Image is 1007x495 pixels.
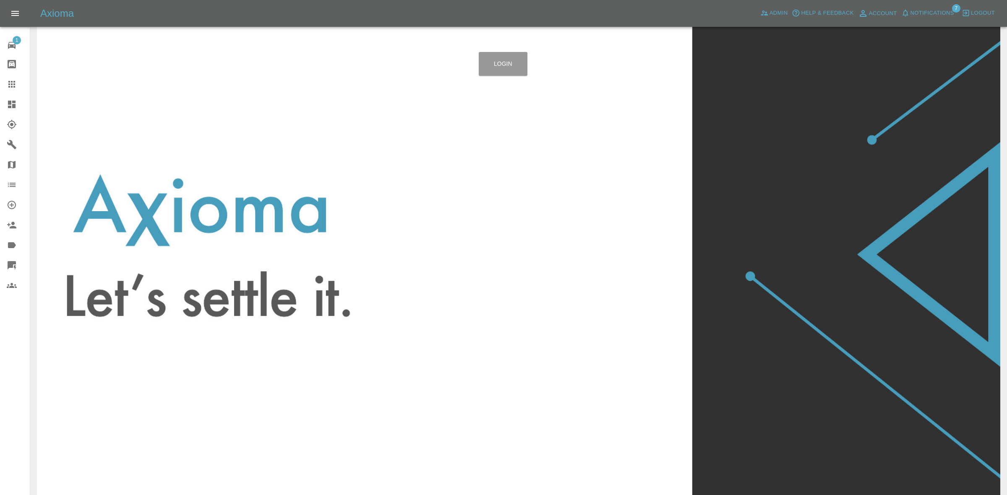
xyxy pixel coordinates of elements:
[479,52,527,76] a: Login
[910,8,954,18] span: Notifications
[40,7,74,20] h5: Axioma
[758,7,790,20] a: Admin
[971,8,995,18] span: Logout
[770,8,788,18] span: Admin
[856,7,899,20] a: Account
[13,36,21,44] span: 1
[899,7,956,20] button: Notifications
[869,9,897,18] span: Account
[790,7,856,20] button: Help & Feedback
[5,3,25,23] button: Open drawer
[801,8,853,18] span: Help & Feedback
[952,4,960,13] span: 7
[960,7,997,20] button: Logout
